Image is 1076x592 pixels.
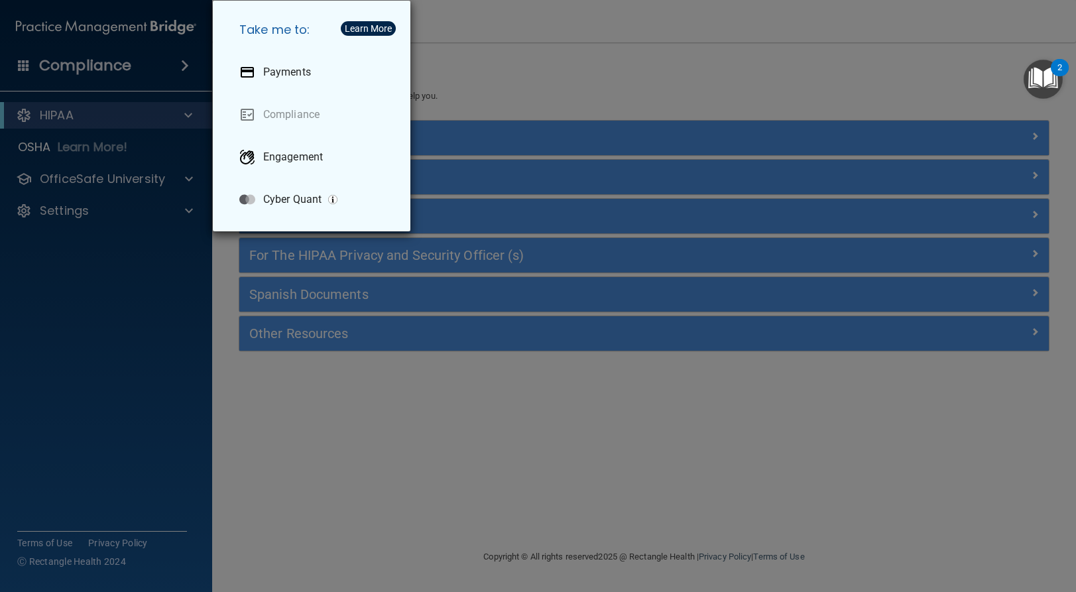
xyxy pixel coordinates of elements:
[345,24,392,33] div: Learn More
[341,21,396,36] button: Learn More
[263,150,323,164] p: Engagement
[229,11,400,48] h5: Take me to:
[263,193,322,206] p: Cyber Quant
[263,66,311,79] p: Payments
[229,54,400,91] a: Payments
[1057,68,1062,85] div: 2
[229,96,400,133] a: Compliance
[847,498,1060,551] iframe: Drift Widget Chat Controller
[229,139,400,176] a: Engagement
[229,181,400,218] a: Cyber Quant
[1024,60,1063,99] button: Open Resource Center, 2 new notifications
